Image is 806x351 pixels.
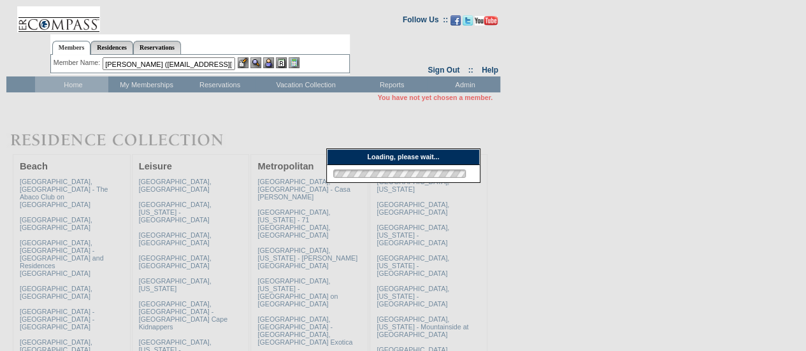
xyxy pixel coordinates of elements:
img: b_calculator.gif [289,57,299,68]
a: Sign Out [428,66,459,75]
img: Become our fan on Facebook [450,15,461,25]
img: Compass Home [17,6,100,32]
div: Member Name: [54,57,103,68]
a: Help [482,66,498,75]
a: Reservations [133,41,181,54]
img: b_edit.gif [238,57,248,68]
img: Subscribe to our YouTube Channel [475,16,498,25]
td: Follow Us :: [403,14,448,29]
span: :: [468,66,473,75]
a: Become our fan on Facebook [450,19,461,27]
a: Residences [90,41,133,54]
a: Subscribe to our YouTube Channel [475,19,498,27]
img: Follow us on Twitter [463,15,473,25]
img: loading.gif [329,168,470,180]
a: Members [52,41,91,55]
img: View [250,57,261,68]
a: Follow us on Twitter [463,19,473,27]
img: Impersonate [263,57,274,68]
img: Reservations [276,57,287,68]
img: i.gif [6,19,17,20]
div: Loading, please wait... [327,149,480,165]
